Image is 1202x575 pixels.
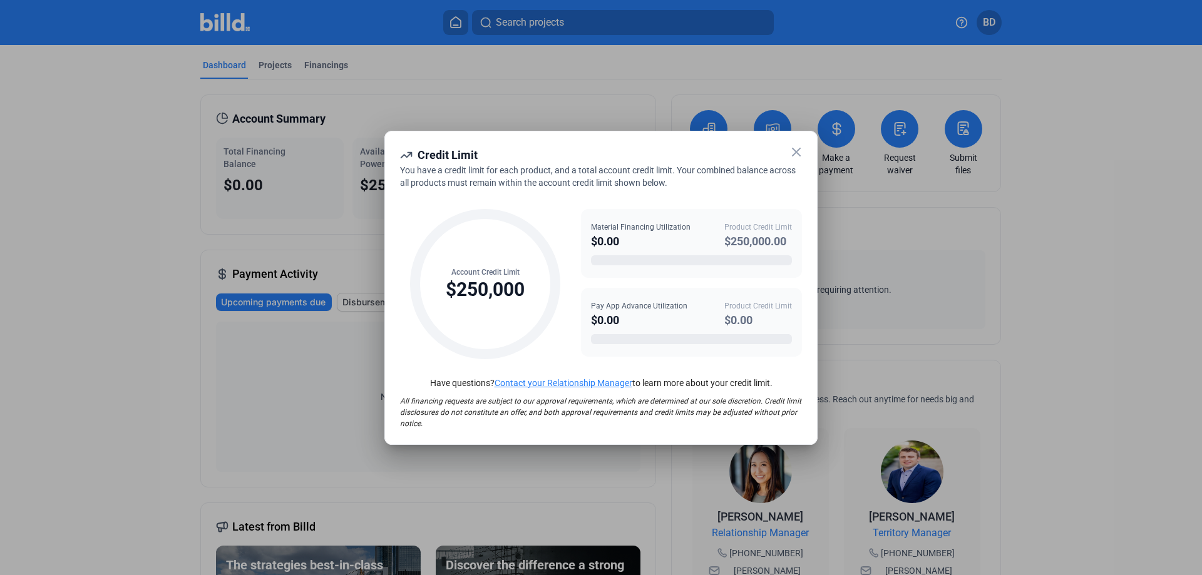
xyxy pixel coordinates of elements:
[591,233,691,250] div: $0.00
[400,397,801,428] span: All financing requests are subject to our approval requirements, which are determined at our sole...
[591,312,687,329] div: $0.00
[724,312,792,329] div: $0.00
[724,233,792,250] div: $250,000.00
[400,165,796,188] span: You have a credit limit for each product, and a total account credit limit. Your combined balance...
[495,378,632,388] a: Contact your Relationship Manager
[591,300,687,312] div: Pay App Advance Utilization
[724,300,792,312] div: Product Credit Limit
[724,221,792,233] div: Product Credit Limit
[430,378,773,388] span: Have questions? to learn more about your credit limit.
[418,148,478,161] span: Credit Limit
[446,278,525,302] div: $250,000
[446,267,525,278] div: Account Credit Limit
[591,221,691,233] div: Material Financing Utilization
